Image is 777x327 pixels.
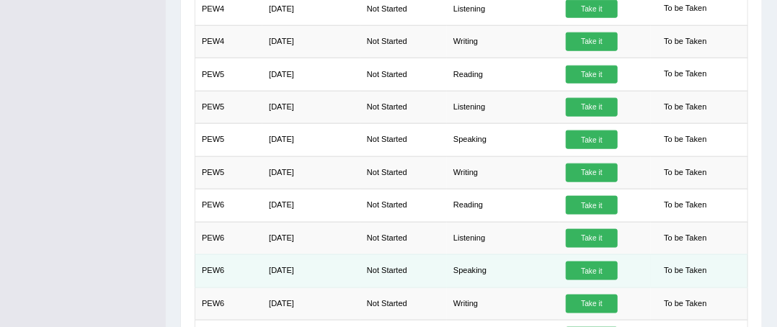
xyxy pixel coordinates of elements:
[360,287,447,320] td: Not Started
[262,58,360,91] td: [DATE]
[658,131,713,150] span: To be Taken
[195,287,262,320] td: PEW6
[447,124,559,156] td: Speaking
[262,255,360,287] td: [DATE]
[262,189,360,222] td: [DATE]
[566,130,618,149] a: Take it
[195,91,262,123] td: PEW5
[262,25,360,58] td: [DATE]
[262,287,360,320] td: [DATE]
[360,222,447,254] td: Not Started
[447,156,559,189] td: Writing
[360,189,447,222] td: Not Started
[447,25,559,58] td: Writing
[195,189,262,222] td: PEW6
[447,222,559,254] td: Listening
[262,124,360,156] td: [DATE]
[262,156,360,189] td: [DATE]
[566,295,618,313] a: Take it
[658,32,713,51] span: To be Taken
[262,91,360,123] td: [DATE]
[658,197,713,215] span: To be Taken
[447,58,559,91] td: Reading
[447,189,559,222] td: Reading
[360,25,447,58] td: Not Started
[566,196,618,215] a: Take it
[566,66,618,84] a: Take it
[195,255,262,287] td: PEW6
[566,163,618,182] a: Take it
[447,287,559,320] td: Writing
[360,124,447,156] td: Not Started
[658,295,713,313] span: To be Taken
[566,98,618,117] a: Take it
[195,222,262,254] td: PEW6
[447,255,559,287] td: Speaking
[360,58,447,91] td: Not Started
[195,58,262,91] td: PEW5
[195,25,262,58] td: PEW4
[360,91,447,123] td: Not Started
[658,98,713,117] span: To be Taken
[658,262,713,281] span: To be Taken
[360,156,447,189] td: Not Started
[566,32,618,51] a: Take it
[360,255,447,287] td: Not Started
[658,229,713,248] span: To be Taken
[658,163,713,182] span: To be Taken
[447,91,559,123] td: Listening
[566,261,618,280] a: Take it
[195,156,262,189] td: PEW5
[195,124,262,156] td: PEW5
[566,229,618,248] a: Take it
[658,66,713,84] span: To be Taken
[262,222,360,254] td: [DATE]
